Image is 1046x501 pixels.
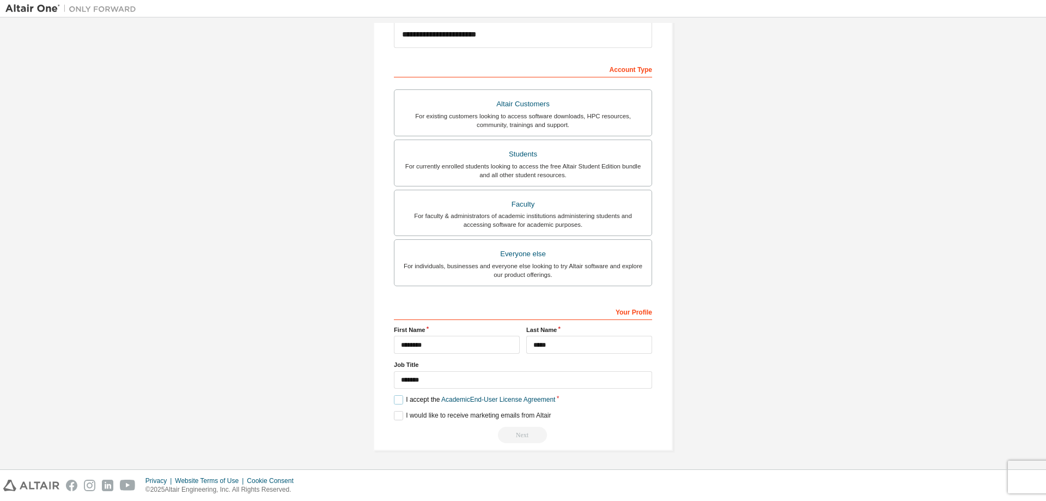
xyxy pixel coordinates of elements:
[5,3,142,14] img: Altair One
[84,480,95,491] img: instagram.svg
[175,476,247,485] div: Website Terms of Use
[394,303,652,320] div: Your Profile
[394,411,551,420] label: I would like to receive marketing emails from Altair
[145,476,175,485] div: Privacy
[66,480,77,491] img: facebook.svg
[401,212,645,229] div: For faculty & administrators of academic institutions administering students and accessing softwa...
[441,396,555,403] a: Academic End-User License Agreement
[3,480,59,491] img: altair_logo.svg
[401,147,645,162] div: Students
[401,112,645,129] div: For existing customers looking to access software downloads, HPC resources, community, trainings ...
[401,96,645,112] div: Altair Customers
[394,360,652,369] label: Job Title
[120,480,136,491] img: youtube.svg
[145,485,300,494] p: © 2025 Altair Engineering, Inc. All Rights Reserved.
[394,427,652,443] div: Read and acccept EULA to continue
[401,262,645,279] div: For individuals, businesses and everyone else looking to try Altair software and explore our prod...
[401,246,645,262] div: Everyone else
[247,476,300,485] div: Cookie Consent
[102,480,113,491] img: linkedin.svg
[394,325,520,334] label: First Name
[394,395,555,405] label: I accept the
[401,197,645,212] div: Faculty
[394,60,652,77] div: Account Type
[526,325,652,334] label: Last Name
[401,162,645,179] div: For currently enrolled students looking to access the free Altair Student Edition bundle and all ...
